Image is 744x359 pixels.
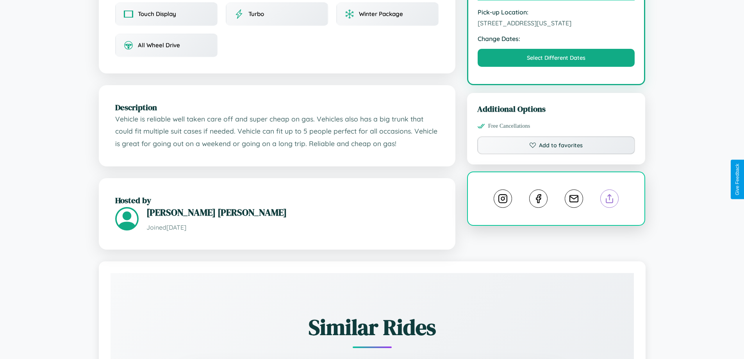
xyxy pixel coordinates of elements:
[138,41,180,49] span: All Wheel Drive
[359,10,403,18] span: Winter Package
[138,312,607,342] h2: Similar Rides
[248,10,264,18] span: Turbo
[477,136,635,154] button: Add to favorites
[115,113,439,150] p: Vehicle is reliable well taken care off and super cheap on gas. Vehicles also has a big trunk tha...
[477,103,635,114] h3: Additional Options
[735,164,740,195] div: Give Feedback
[488,123,530,129] span: Free Cancellations
[146,206,439,219] h3: [PERSON_NAME] [PERSON_NAME]
[138,10,176,18] span: Touch Display
[115,102,439,113] h2: Description
[478,8,635,16] strong: Pick-up Location:
[115,195,439,206] h2: Hosted by
[146,222,439,233] p: Joined [DATE]
[478,19,635,27] span: [STREET_ADDRESS][US_STATE]
[478,49,635,67] button: Select Different Dates
[478,35,635,43] strong: Change Dates:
